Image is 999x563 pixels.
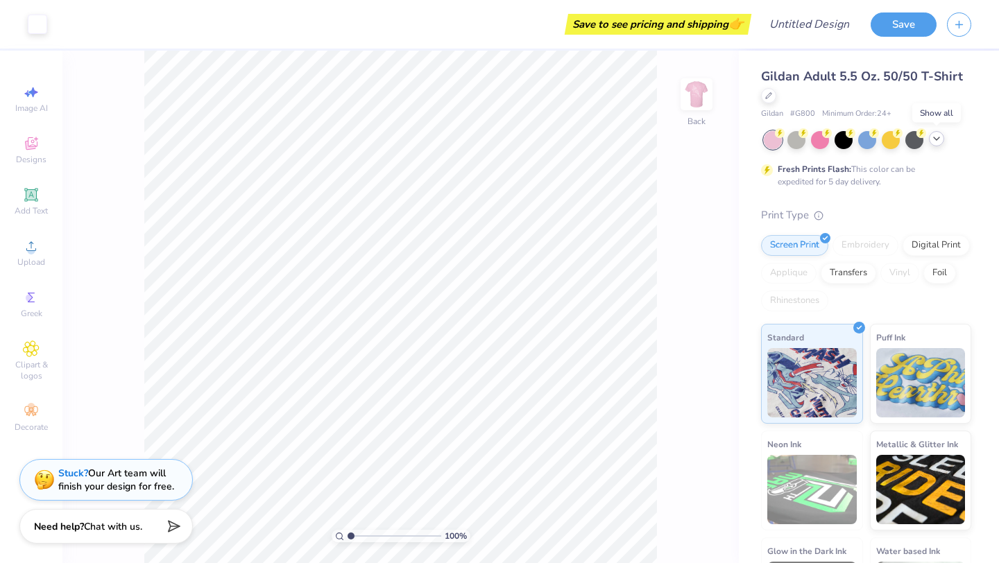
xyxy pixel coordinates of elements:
[822,108,891,120] span: Minimum Order: 24 +
[871,12,937,37] button: Save
[17,257,45,268] span: Upload
[15,103,48,114] span: Image AI
[903,235,970,256] div: Digital Print
[21,308,42,319] span: Greek
[790,108,815,120] span: # G800
[923,263,956,284] div: Foil
[876,544,940,558] span: Water based Ink
[758,10,860,38] input: Untitled Design
[761,235,828,256] div: Screen Print
[15,205,48,216] span: Add Text
[778,164,851,175] strong: Fresh Prints Flash:
[445,530,467,542] span: 100 %
[761,108,783,120] span: Gildan
[821,263,876,284] div: Transfers
[688,115,706,128] div: Back
[34,520,84,533] strong: Need help?
[876,455,966,524] img: Metallic & Glitter Ink
[767,348,857,417] img: Standard
[767,330,804,345] span: Standard
[778,163,948,188] div: This color can be expedited for 5 day delivery.
[876,437,958,451] span: Metallic & Glitter Ink
[832,235,898,256] div: Embroidery
[767,455,857,524] img: Neon Ink
[728,15,744,32] span: 👉
[58,467,174,493] div: Our Art team will finish your design for free.
[7,359,55,381] span: Clipart & logos
[16,154,46,165] span: Designs
[761,291,828,311] div: Rhinestones
[84,520,142,533] span: Chat with us.
[761,207,971,223] div: Print Type
[15,422,48,433] span: Decorate
[876,348,966,417] img: Puff Ink
[58,467,88,480] strong: Stuck?
[683,80,710,108] img: Back
[767,437,801,451] span: Neon Ink
[767,544,846,558] span: Glow in the Dark Ink
[761,263,817,284] div: Applique
[876,330,905,345] span: Puff Ink
[761,68,963,85] span: Gildan Adult 5.5 Oz. 50/50 T-Shirt
[880,263,919,284] div: Vinyl
[912,103,961,123] div: Show all
[568,14,748,35] div: Save to see pricing and shipping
